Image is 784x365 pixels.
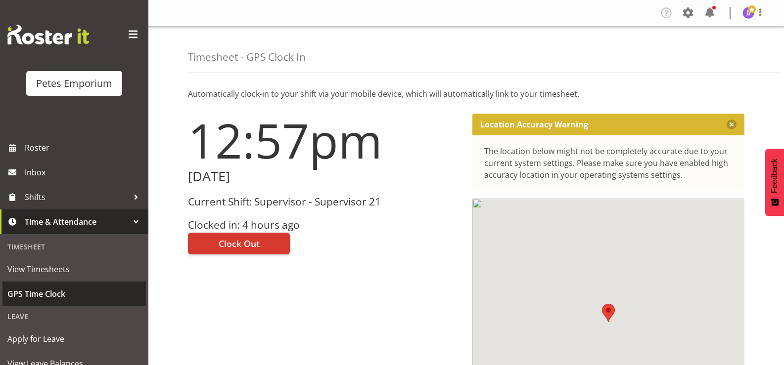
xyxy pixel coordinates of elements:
[188,196,461,207] h3: Current Shift: Supervisor - Supervisor 21
[770,159,779,193] span: Feedback
[765,149,784,216] button: Feedback - Show survey
[2,326,146,351] a: Apply for Leave
[2,282,146,306] a: GPS Time Clock
[7,262,141,277] span: View Timesheets
[480,120,588,129] p: Location Accuracy Warning
[727,120,737,129] button: Close message
[188,219,461,231] h3: Clocked in: 4 hours ago
[7,286,141,301] span: GPS Time Clock
[188,51,306,63] h4: Timesheet - GPS Clock In
[25,140,143,155] span: Roster
[188,169,461,184] h2: [DATE]
[219,237,260,250] span: Clock Out
[25,190,129,204] span: Shifts
[742,7,754,19] img: janelle-jonkers702.jpg
[36,76,112,91] div: Petes Emporium
[484,145,733,181] div: The location below might not be completely accurate due to your current system settings. Please m...
[7,25,89,44] img: Rosterit website logo
[25,214,129,229] span: Time & Attendance
[2,237,146,257] div: Timesheet
[188,88,744,100] p: Automatically clock-in to your shift via your mobile device, which will automatically link to you...
[2,306,146,326] div: Leave
[188,233,290,254] button: Clock Out
[188,114,461,167] h1: 12:57pm
[7,331,141,346] span: Apply for Leave
[2,257,146,282] a: View Timesheets
[25,165,143,180] span: Inbox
